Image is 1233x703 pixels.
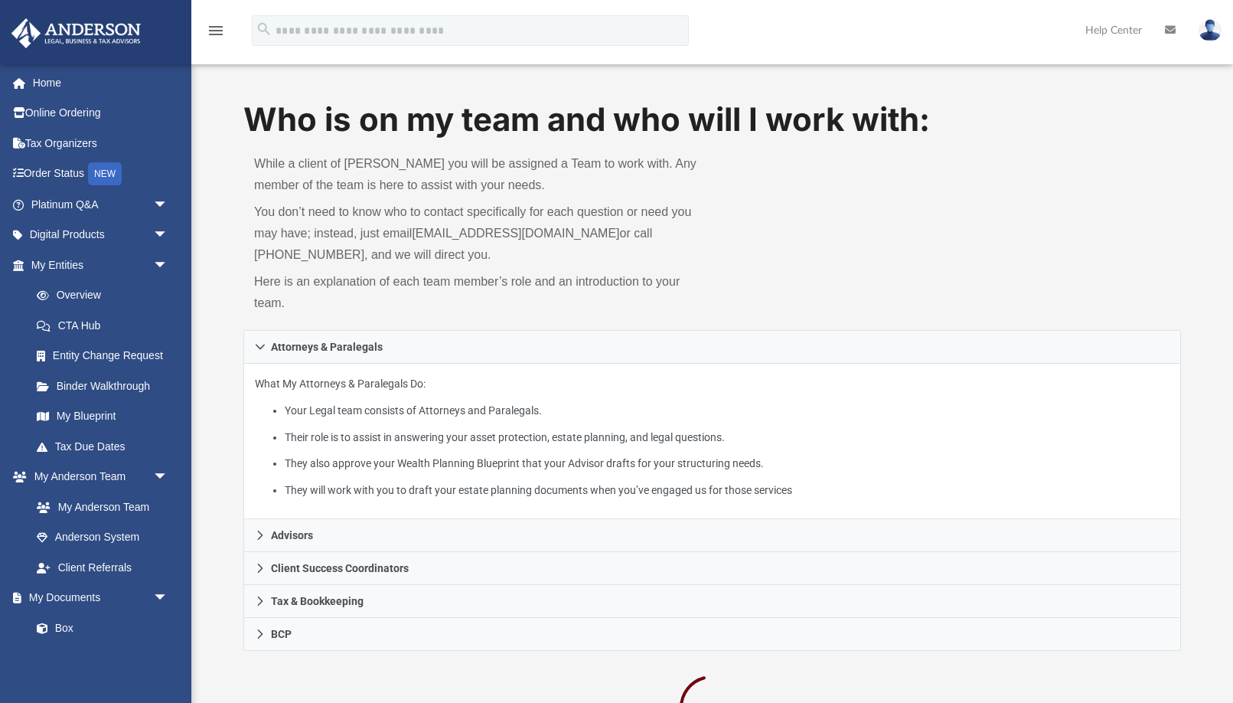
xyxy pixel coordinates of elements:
[254,153,701,196] p: While a client of [PERSON_NAME] you will be assigned a Team to work with. Any member of the team ...
[243,552,1181,585] a: Client Success Coordinators
[21,522,184,553] a: Anderson System
[285,428,1169,447] li: Their role is to assist in answering your asset protection, estate planning, and legal questions.
[153,189,184,221] span: arrow_drop_down
[11,583,184,613] a: My Documentsarrow_drop_down
[21,552,184,583] a: Client Referrals
[271,530,313,541] span: Advisors
[153,462,184,493] span: arrow_drop_down
[271,563,409,574] span: Client Success Coordinators
[243,519,1181,552] a: Advisors
[21,341,191,371] a: Entity Change Request
[88,162,122,185] div: NEW
[207,21,225,40] i: menu
[255,374,1169,499] p: What My Attorneys & Paralegals Do:
[254,271,701,314] p: Here is an explanation of each team member’s role and an introduction to your team.
[11,159,191,190] a: Order StatusNEW
[271,629,292,639] span: BCP
[271,596,364,607] span: Tax & Bookkeeping
[412,227,619,240] a: [EMAIL_ADDRESS][DOMAIN_NAME]
[11,189,191,220] a: Platinum Q&Aarrow_drop_down
[243,330,1181,364] a: Attorneys & Paralegals
[243,97,1181,142] h1: Who is on my team and who will I work with:
[21,492,176,522] a: My Anderson Team
[153,583,184,614] span: arrow_drop_down
[11,67,191,98] a: Home
[153,220,184,251] span: arrow_drop_down
[285,481,1169,500] li: They will work with you to draft your estate planning documents when you’ve engaged us for those ...
[153,250,184,281] span: arrow_drop_down
[21,401,184,432] a: My Blueprint
[21,613,176,643] a: Box
[243,364,1181,519] div: Attorneys & Paralegals
[207,29,225,40] a: menu
[21,280,191,311] a: Overview
[21,643,184,674] a: Meeting Minutes
[11,250,191,280] a: My Entitiesarrow_drop_down
[11,220,191,250] a: Digital Productsarrow_drop_down
[11,98,191,129] a: Online Ordering
[7,18,145,48] img: Anderson Advisors Platinum Portal
[256,21,272,38] i: search
[11,128,191,159] a: Tax Organizers
[1199,19,1222,41] img: User Pic
[243,618,1181,651] a: BCP
[285,454,1169,473] li: They also approve your Wealth Planning Blueprint that your Advisor drafts for your structuring ne...
[21,431,191,462] a: Tax Due Dates
[243,585,1181,618] a: Tax & Bookkeeping
[285,401,1169,420] li: Your Legal team consists of Attorneys and Paralegals.
[254,201,701,266] p: You don’t need to know who to contact specifically for each question or need you may have; instea...
[21,371,191,401] a: Binder Walkthrough
[11,462,184,492] a: My Anderson Teamarrow_drop_down
[271,342,383,352] span: Attorneys & Paralegals
[21,310,191,341] a: CTA Hub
